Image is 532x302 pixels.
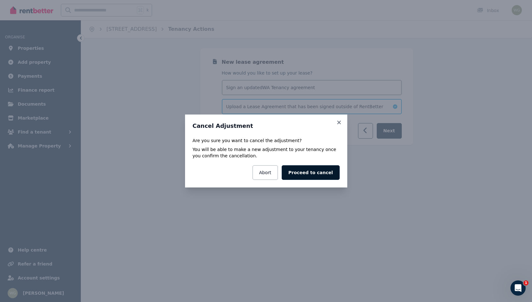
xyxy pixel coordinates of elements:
p: Are you sure you want to cancel the adjustment? [193,137,340,144]
span: 1 [523,280,529,286]
button: Proceed to cancel [282,165,339,180]
iframe: Intercom live chat [510,280,526,296]
button: Abort [253,165,278,180]
p: You will be able to make a new adjustment to your tenancy once you confirm the cancellation. [193,146,340,159]
h3: Cancel Adjustment [193,122,340,130]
